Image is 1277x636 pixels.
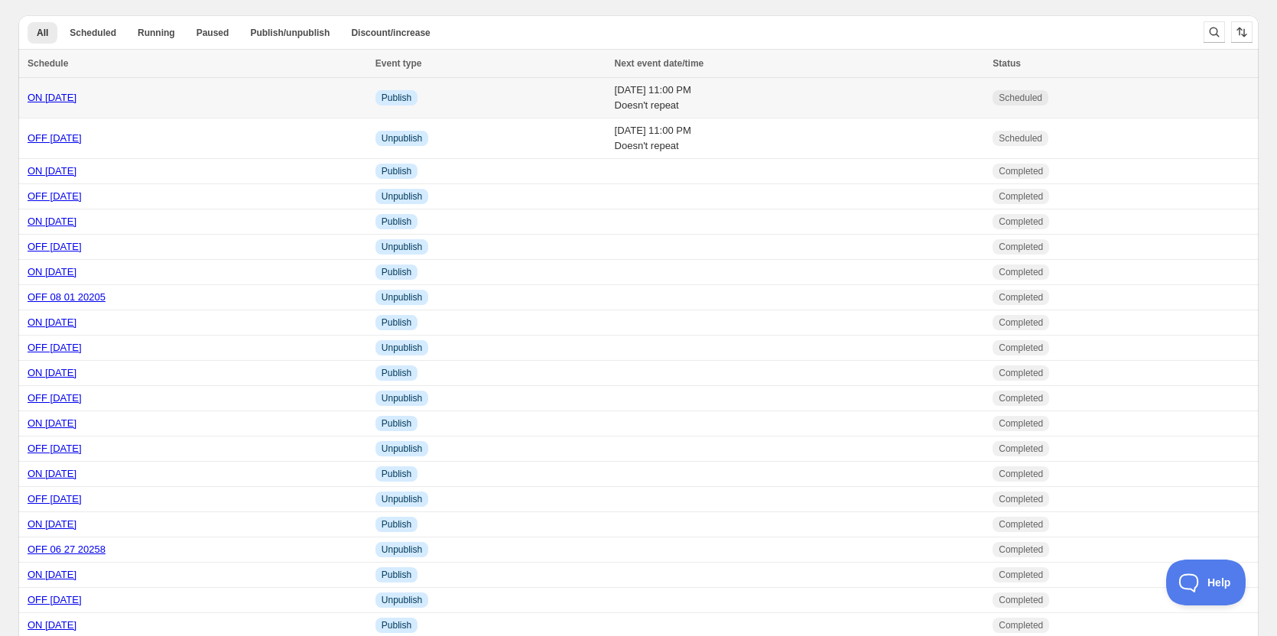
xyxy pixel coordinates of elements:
a: ON [DATE] [28,569,76,580]
span: Unpublish [382,190,422,203]
a: OFF [DATE] [28,132,82,144]
span: Completed [999,544,1043,556]
button: Search and filter results [1204,21,1225,43]
span: Publish [382,569,411,581]
span: Completed [999,190,1043,203]
span: All [37,27,48,39]
a: ON [DATE] [28,216,76,227]
a: OFF [DATE] [28,342,82,353]
span: Completed [999,518,1043,531]
a: OFF 06 27 20258 [28,544,106,555]
span: Publish [382,619,411,631]
span: Scheduled [999,92,1042,104]
span: Unpublish [382,544,422,556]
span: Completed [999,619,1043,631]
span: Unpublish [382,132,422,144]
a: OFF [DATE] [28,594,82,605]
span: Completed [999,493,1043,505]
iframe: Toggle Customer Support [1166,560,1246,605]
span: Scheduled [70,27,116,39]
a: ON [DATE] [28,92,76,103]
span: Completed [999,417,1043,430]
span: Running [138,27,175,39]
a: ON [DATE] [28,619,76,631]
span: Event type [375,58,422,69]
a: OFF [DATE] [28,493,82,505]
button: Sort the results [1231,21,1253,43]
span: Completed [999,367,1043,379]
span: Completed [999,266,1043,278]
span: Scheduled [999,132,1042,144]
span: Publish [382,316,411,329]
a: OFF [DATE] [28,392,82,404]
span: Publish [382,92,411,104]
span: Completed [999,241,1043,253]
span: Publish/unpublish [250,27,330,39]
span: Completed [999,342,1043,354]
span: Publish [382,216,411,228]
span: Discount/increase [351,27,430,39]
span: Unpublish [382,493,422,505]
span: Unpublish [382,392,422,404]
a: ON [DATE] [28,165,76,177]
a: ON [DATE] [28,367,76,378]
span: Publish [382,468,411,480]
span: Unpublish [382,594,422,606]
span: Completed [999,443,1043,455]
span: Completed [999,392,1043,404]
span: Completed [999,165,1043,177]
span: Completed [999,594,1043,606]
td: [DATE] 11:00 PM Doesn't repeat [610,78,989,118]
a: ON [DATE] [28,417,76,429]
span: Unpublish [382,443,422,455]
span: Publish [382,417,411,430]
span: Completed [999,291,1043,303]
span: Publish [382,518,411,531]
span: Paused [197,27,229,39]
span: Unpublish [382,241,422,253]
a: OFF [DATE] [28,443,82,454]
span: Completed [999,316,1043,329]
span: Status [993,58,1021,69]
span: Completed [999,216,1043,228]
span: Next event date/time [615,58,704,69]
span: Unpublish [382,342,422,354]
span: Publish [382,266,411,278]
span: Unpublish [382,291,422,303]
a: ON [DATE] [28,518,76,530]
a: OFF [DATE] [28,190,82,202]
a: ON [DATE] [28,316,76,328]
span: Completed [999,468,1043,480]
a: ON [DATE] [28,468,76,479]
a: ON [DATE] [28,266,76,277]
span: Publish [382,165,411,177]
a: OFF [DATE] [28,241,82,252]
span: Schedule [28,58,68,69]
span: Publish [382,367,411,379]
span: Completed [999,569,1043,581]
td: [DATE] 11:00 PM Doesn't repeat [610,118,989,159]
a: OFF 08 01 20205 [28,291,106,303]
